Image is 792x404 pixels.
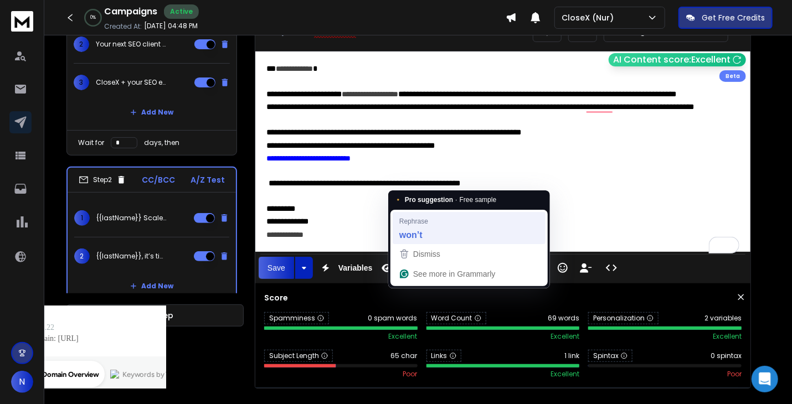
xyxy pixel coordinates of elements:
[259,257,294,279] button: Save
[42,65,99,72] div: Domain Overview
[104,22,142,31] p: Created At:
[575,257,596,279] button: Insert Unsubscribe Link
[719,70,746,82] div: Beta
[144,138,179,147] p: days, then
[403,370,418,379] span: poor
[552,257,573,279] button: Emoticons
[336,263,375,273] span: Variables
[752,366,778,392] div: Open Intercom Messenger
[29,29,79,38] div: Domain: [URL]
[31,18,54,27] div: v 4.0.22
[74,37,89,52] span: 2
[122,65,187,72] div: Keywords by Traffic
[110,64,119,73] img: tab_keywords_by_traffic_grey.svg
[264,292,742,303] h3: Score
[678,7,773,29] button: Get Free Credits
[11,371,33,393] button: N
[564,351,579,360] span: 1 link
[121,101,182,123] button: Add New
[30,64,39,73] img: tab_domain_overview_orange.svg
[66,304,244,327] button: Add Step
[562,12,618,23] p: CloseX (Nur)
[426,350,461,362] span: Links
[90,14,96,21] p: 0 %
[66,167,237,330] li: Step2CC/BCCA/Z Test1{{lastName}} Scale Your SEO Agency’s Growth with Automation2{{lastName}}, it’...
[142,174,175,185] p: CC/BCC
[548,314,579,323] span: 69 words
[79,175,126,185] div: Step 2
[704,314,742,323] span: 2 variables
[74,248,90,264] span: 2
[121,275,182,297] button: Add New
[588,350,632,362] span: Spintax
[702,12,765,23] p: Get Free Credits
[104,5,157,18] h1: Campaigns
[74,210,90,226] span: 1
[264,312,329,324] span: Spamminess
[711,351,742,360] span: 0 spintax
[96,40,167,49] p: Your next SEO client could be closer than you think, {{lastName}}
[164,4,199,19] div: Active
[391,351,418,360] span: 65 char
[255,51,750,252] div: To enrich screen reader interactions, please activate Accessibility in Grammarly extension settings
[74,75,89,90] span: 3
[144,22,198,30] p: [DATE] 04:48 PM
[18,29,27,38] img: website_grey.svg
[551,332,579,341] span: excellent
[389,332,418,341] span: excellent
[11,11,33,32] img: logo
[601,257,622,279] button: Code View
[713,332,742,341] span: excellent
[588,312,659,324] span: Personalization
[96,252,167,261] p: {{lastName}}, it’s time to take your SEO agency to the next level
[78,138,104,147] p: Wait for
[96,214,167,222] p: {{lastName}} Scale Your SEO Agency’s Growth with Automation
[96,78,167,87] p: CloseX + your SEO expertise = more clients
[727,370,742,379] span: poor
[191,174,225,185] p: A/Z Test
[609,53,746,66] button: AI Content score:Excellent
[377,257,454,279] button: Preview Email
[551,370,579,379] span: excellent
[426,312,486,324] span: Word Count
[264,350,333,362] span: Subject Length
[315,257,375,279] button: Variables
[18,18,27,27] img: logo_orange.svg
[368,314,418,323] span: 0 spam words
